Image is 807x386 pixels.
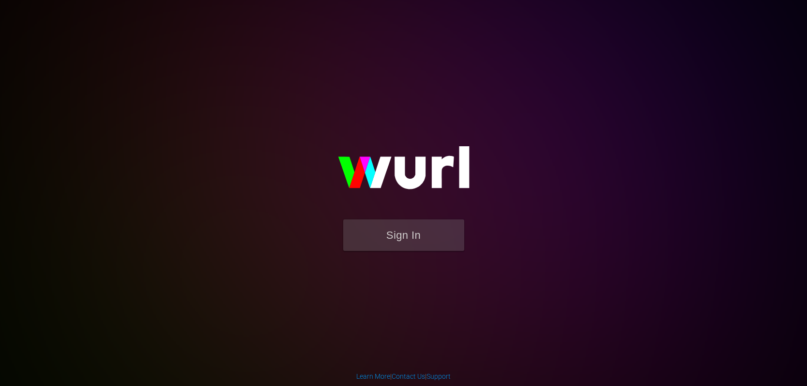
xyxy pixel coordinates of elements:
button: Sign In [343,219,464,251]
a: Learn More [356,372,390,380]
a: Support [426,372,451,380]
a: Contact Us [392,372,425,380]
img: wurl-logo-on-black-223613ac3d8ba8fe6dc639794a292ebdb59501304c7dfd60c99c58986ef67473.svg [307,125,501,219]
div: | | [356,371,451,381]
